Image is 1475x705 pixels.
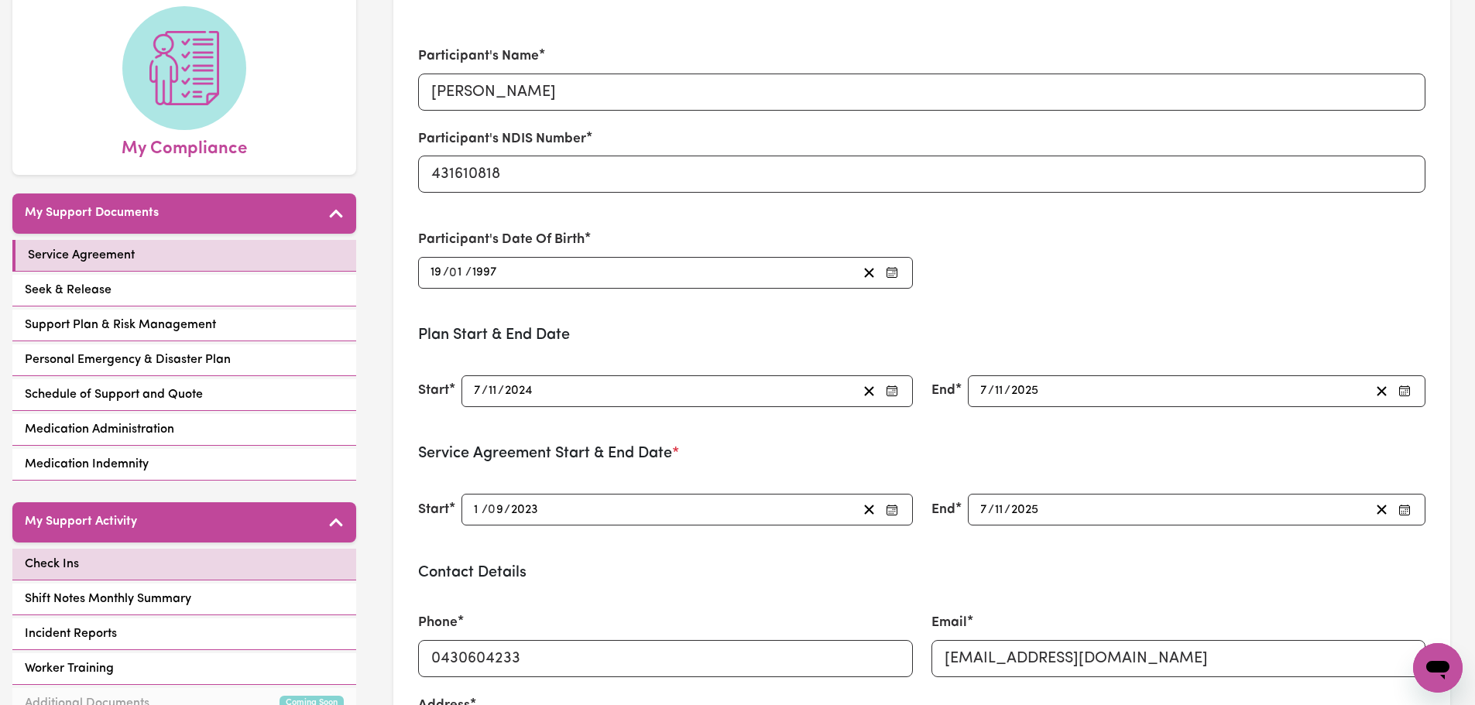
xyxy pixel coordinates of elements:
[12,414,356,446] a: Medication Administration
[25,316,216,334] span: Support Plan & Risk Management
[418,129,586,149] label: Participant's NDIS Number
[12,502,356,542] button: My Support Activity
[25,6,344,163] a: My Compliance
[12,344,356,376] a: Personal Emergency & Disaster Plan
[994,499,1004,520] input: --
[25,659,114,678] span: Worker Training
[931,613,967,633] label: Email
[418,326,1425,344] h3: Plan Start & End Date
[122,130,247,163] span: My Compliance
[979,381,988,402] input: --
[25,206,159,221] h5: My Support Documents
[472,262,498,283] input: ----
[12,310,356,341] a: Support Plan & Risk Management
[465,265,472,279] span: /
[12,549,356,580] a: Check Ins
[1010,499,1040,520] input: ----
[25,351,231,369] span: Personal Emergency & Disaster Plan
[12,653,356,685] a: Worker Training
[510,499,540,520] input: ----
[25,281,111,299] span: Seek & Release
[473,381,482,402] input: --
[418,46,539,67] label: Participant's Name
[1010,381,1040,402] input: ----
[994,381,1004,402] input: --
[12,618,356,650] a: Incident Reports
[25,590,191,608] span: Shift Notes Monthly Summary
[430,262,443,283] input: --
[504,503,510,517] span: /
[498,384,504,398] span: /
[482,384,488,398] span: /
[12,193,356,234] button: My Support Documents
[488,381,498,402] input: --
[418,381,449,401] label: Start
[1004,384,1010,398] span: /
[12,275,356,306] a: Seek & Release
[473,499,482,520] input: --
[504,381,534,402] input: ----
[12,584,356,615] a: Shift Notes Monthly Summary
[12,449,356,481] a: Medication Indemnity
[12,379,356,411] a: Schedule of Support and Quote
[979,499,988,520] input: --
[418,500,449,520] label: Start
[1004,503,1010,517] span: /
[931,500,955,520] label: End
[25,625,117,643] span: Incident Reports
[12,240,356,272] a: Service Agreement
[25,515,137,529] h5: My Support Activity
[451,262,465,283] input: --
[418,613,458,633] label: Phone
[988,384,994,398] span: /
[25,555,79,573] span: Check Ins
[443,265,449,279] span: /
[488,504,496,516] span: 0
[931,381,955,401] label: End
[25,455,149,474] span: Medication Indemnity
[489,499,504,520] input: --
[418,563,1425,582] h3: Contact Details
[418,444,1425,463] h3: Service Agreement Start & End Date
[28,246,135,265] span: Service Agreement
[25,385,203,404] span: Schedule of Support and Quote
[25,420,174,439] span: Medication Administration
[418,230,585,250] label: Participant's Date Of Birth
[449,266,457,279] span: 0
[1413,643,1463,693] iframe: Button to launch messaging window
[482,503,488,517] span: /
[988,503,994,517] span: /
